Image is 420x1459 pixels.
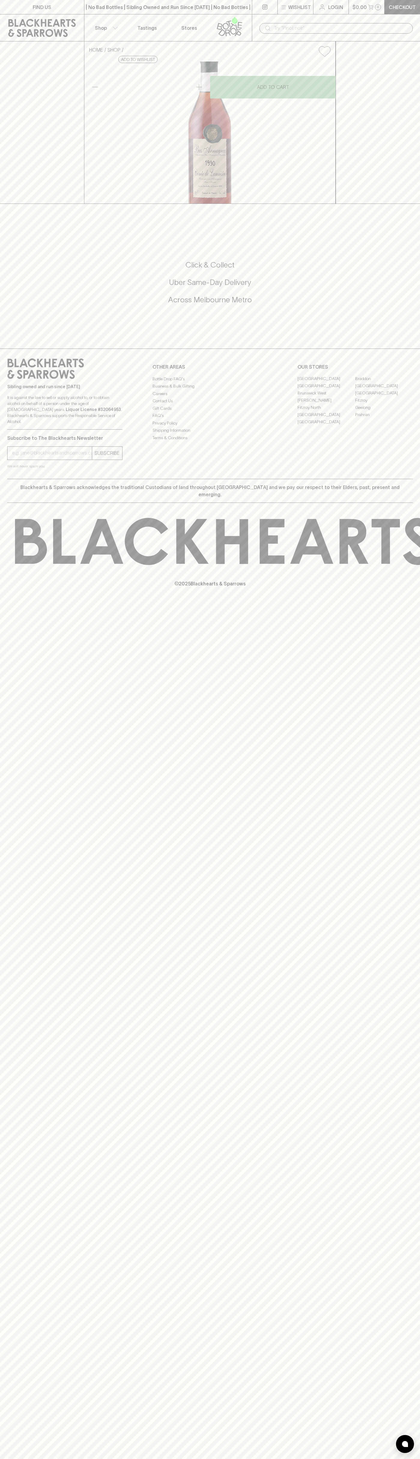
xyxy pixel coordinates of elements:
[210,76,336,98] button: ADD TO CART
[7,463,122,469] p: We will never spam you
[153,412,268,419] a: FAQ's
[298,375,355,382] a: [GEOGRAPHIC_DATA]
[7,295,413,305] h5: Across Melbourne Metro
[7,260,413,270] h5: Click & Collect
[153,390,268,397] a: Careers
[355,397,413,404] a: Fitzroy
[298,411,355,418] a: [GEOGRAPHIC_DATA]
[288,4,311,11] p: Wishlist
[377,5,379,9] p: 0
[168,14,210,41] a: Stores
[355,375,413,382] a: Braddon
[316,44,333,59] button: Add to wishlist
[181,24,197,32] p: Stores
[89,47,103,53] a: HOME
[95,24,107,32] p: Shop
[328,4,343,11] p: Login
[355,382,413,390] a: [GEOGRAPHIC_DATA]
[298,382,355,390] a: [GEOGRAPHIC_DATA]
[92,447,122,460] button: SUBSCRIBE
[298,397,355,404] a: [PERSON_NAME]
[7,434,122,442] p: Subscribe to The Blackhearts Newsletter
[126,14,168,41] a: Tastings
[118,56,158,63] button: Add to wishlist
[7,384,122,390] p: Sibling owned and run since [DATE]
[355,411,413,418] a: Prahran
[298,404,355,411] a: Fitzroy North
[153,383,268,390] a: Business & Bulk Gifting
[153,419,268,427] a: Privacy Policy
[355,404,413,411] a: Geelong
[153,405,268,412] a: Gift Cards
[107,47,120,53] a: SHOP
[298,363,413,370] p: OUR STORES
[298,418,355,426] a: [GEOGRAPHIC_DATA]
[95,449,120,457] p: SUBSCRIBE
[12,484,408,498] p: Blackhearts & Sparrows acknowledges the traditional Custodians of land throughout [GEOGRAPHIC_DAT...
[7,394,122,424] p: It is against the law to sell or supply alcohol to, or to obtain alcohol on behalf of a person un...
[352,4,367,11] p: $0.00
[84,62,335,204] img: 3290.png
[7,236,413,337] div: Call to action block
[153,434,268,441] a: Terms & Conditions
[84,14,126,41] button: Shop
[298,390,355,397] a: Brunswick West
[257,83,289,91] p: ADD TO CART
[402,1441,408,1447] img: bubble-icon
[7,277,413,287] h5: Uber Same-Day Delivery
[274,23,408,33] input: Try "Pinot noir"
[153,397,268,405] a: Contact Us
[153,375,268,382] a: Bottle Drop FAQ's
[355,390,413,397] a: [GEOGRAPHIC_DATA]
[137,24,157,32] p: Tastings
[12,448,92,458] input: e.g. jane@blackheartsandsparrows.com.au
[389,4,416,11] p: Checkout
[33,4,51,11] p: FIND US
[66,407,121,412] strong: Liquor License #32064953
[153,363,268,370] p: OTHER AREAS
[153,427,268,434] a: Shipping Information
